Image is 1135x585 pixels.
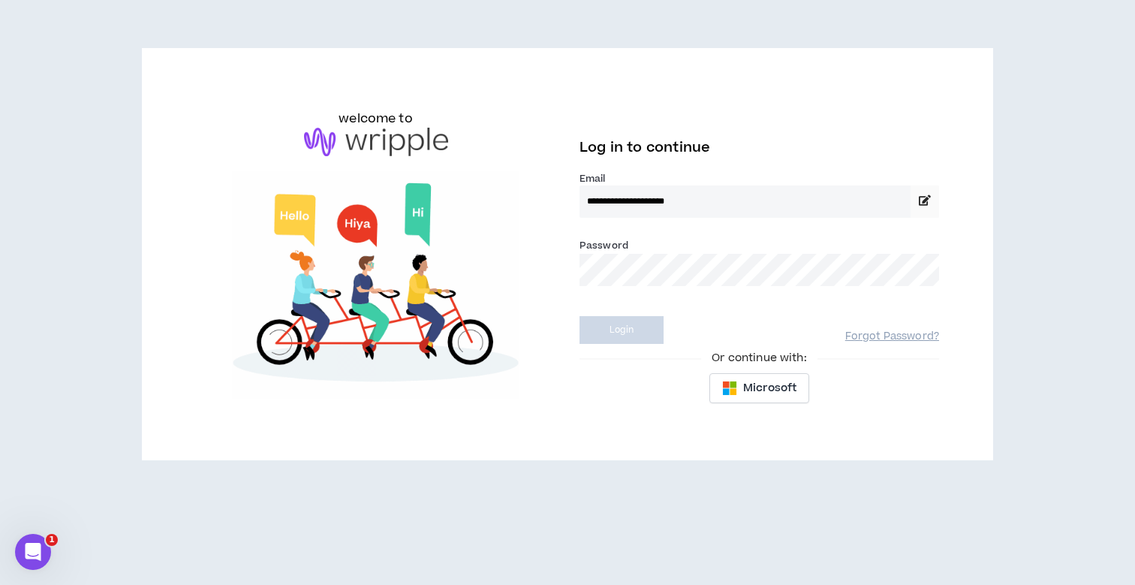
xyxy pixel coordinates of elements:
[580,239,628,252] label: Password
[580,172,939,185] label: Email
[15,534,51,570] iframe: Intercom live chat
[701,350,817,366] span: Or continue with:
[845,330,939,344] a: Forgot Password?
[339,110,413,128] h6: welcome to
[580,138,710,157] span: Log in to continue
[196,171,555,399] img: Welcome to Wripple
[743,380,796,397] span: Microsoft
[46,534,58,546] span: 1
[709,373,809,403] button: Microsoft
[580,316,664,344] button: Login
[304,128,448,156] img: logo-brand.png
